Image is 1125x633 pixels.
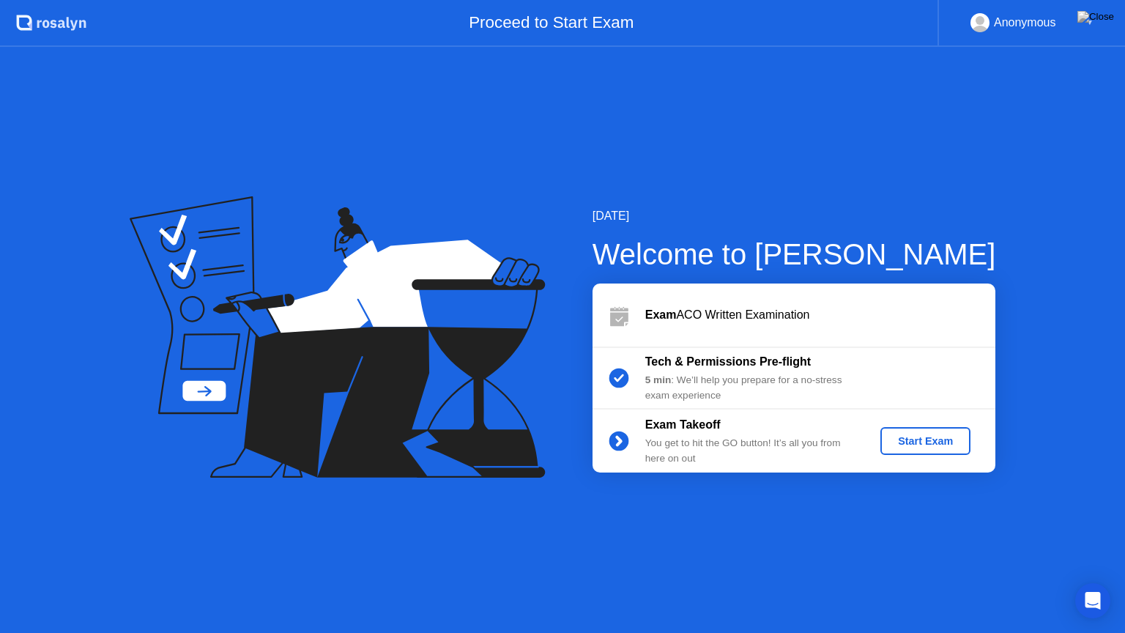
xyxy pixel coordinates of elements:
div: : We’ll help you prepare for a no-stress exam experience [645,373,856,403]
div: Start Exam [886,435,965,447]
img: Close [1077,11,1114,23]
div: You get to hit the GO button! It’s all you from here on out [645,436,856,466]
b: Exam [645,308,677,321]
b: Tech & Permissions Pre-flight [645,355,811,368]
div: ACO Written Examination [645,306,995,324]
div: [DATE] [593,207,996,225]
div: Anonymous [994,13,1056,32]
div: Open Intercom Messenger [1075,583,1110,618]
b: Exam Takeoff [645,418,721,431]
div: Welcome to [PERSON_NAME] [593,232,996,276]
button: Start Exam [880,427,970,455]
b: 5 min [645,374,672,385]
